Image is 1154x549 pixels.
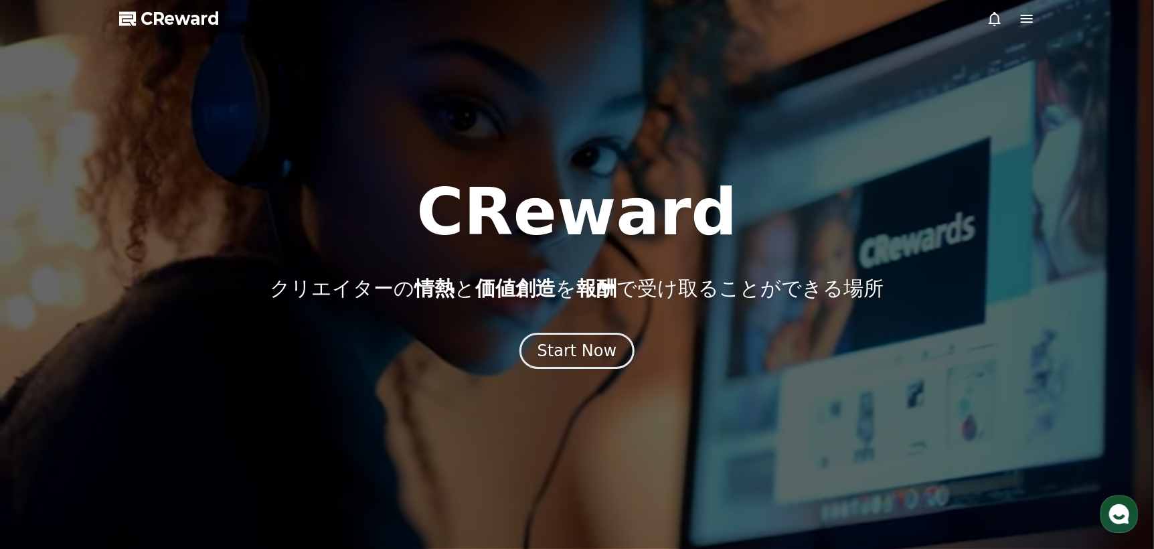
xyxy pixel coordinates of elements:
span: チャット [114,445,147,456]
div: Start Now [538,340,617,362]
span: 報酬 [577,277,617,300]
span: CReward [141,8,220,29]
h1: CReward [416,180,737,244]
a: チャット [88,424,173,458]
span: 情熱 [415,277,455,300]
a: CReward [119,8,220,29]
span: ホーム [34,445,58,455]
p: クリエイターの と を で受け取ることができる場所 [270,277,884,301]
a: ホーム [4,424,88,458]
a: Start Now [519,346,635,359]
button: Start Now [519,333,635,369]
span: 設定 [207,445,223,455]
span: 価値創造 [476,277,556,300]
a: 設定 [173,424,257,458]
